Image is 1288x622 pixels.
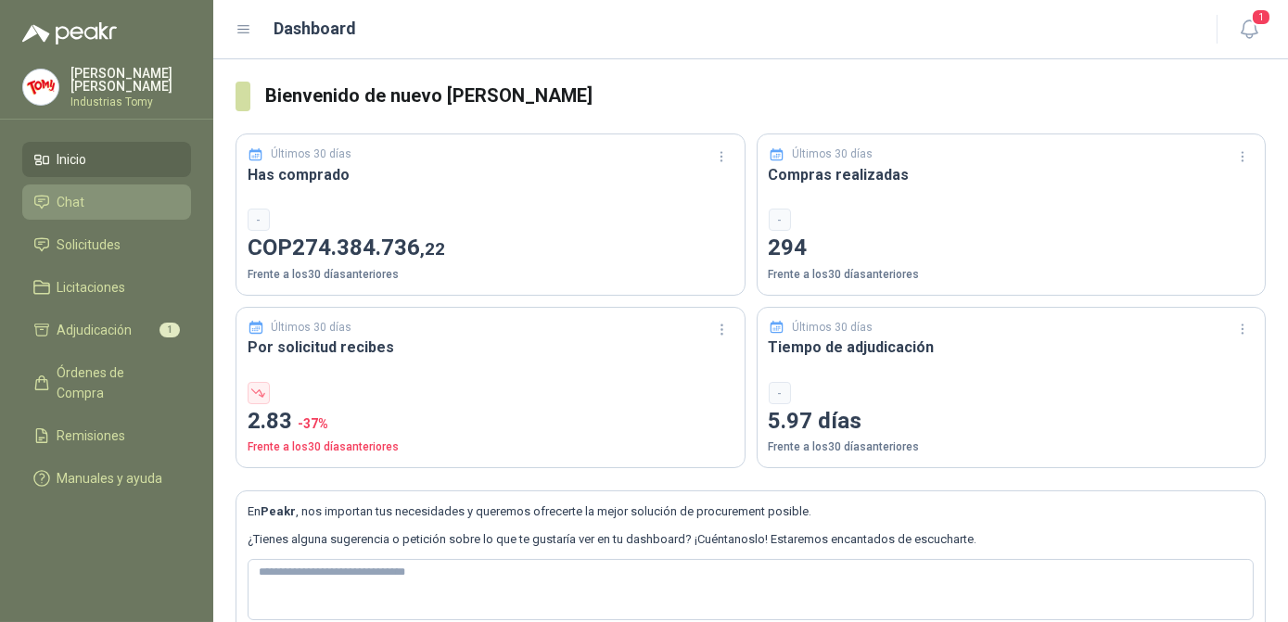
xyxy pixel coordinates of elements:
a: Órdenes de Compra [22,355,191,411]
a: Inicio [22,142,191,177]
h3: Tiempo de adjudicación [769,336,1255,359]
p: En , nos importan tus necesidades y queremos ofrecerte la mejor solución de procurement posible. [248,502,1254,521]
span: Remisiones [57,425,126,446]
span: Solicitudes [57,235,121,255]
p: Últimos 30 días [272,319,352,336]
span: Adjudicación [57,320,133,340]
span: Órdenes de Compra [57,362,173,403]
span: -37 % [298,416,328,431]
div: - [769,209,791,231]
h3: Compras realizadas [769,163,1255,186]
span: 274.384.736 [292,235,445,260]
a: Licitaciones [22,270,191,305]
p: Frente a los 30 días anteriores [769,266,1255,284]
a: Manuales y ayuda [22,461,191,496]
span: ,22 [420,238,445,260]
div: - [769,382,791,404]
span: Inicio [57,149,87,170]
p: Frente a los 30 días anteriores [248,266,733,284]
span: Manuales y ayuda [57,468,163,489]
span: 1 [159,323,180,337]
h1: Dashboard [274,16,357,42]
p: 5.97 días [769,404,1255,439]
h3: Bienvenido de nuevo [PERSON_NAME] [265,82,1266,110]
img: Logo peakr [22,22,117,44]
p: Últimos 30 días [272,146,352,163]
p: Frente a los 30 días anteriores [769,438,1255,456]
span: Chat [57,192,85,212]
button: 1 [1232,13,1266,46]
p: COP [248,231,733,266]
h3: Por solicitud recibes [248,336,733,359]
p: Industrias Tomy [70,96,191,108]
span: Licitaciones [57,277,126,298]
p: 2.83 [248,404,733,439]
a: Solicitudes [22,227,191,262]
div: - [248,209,270,231]
p: Últimos 30 días [792,319,873,336]
a: Adjudicación1 [22,312,191,348]
a: Remisiones [22,418,191,453]
p: [PERSON_NAME] [PERSON_NAME] [70,67,191,93]
p: ¿Tienes alguna sugerencia o petición sobre lo que te gustaría ver en tu dashboard? ¡Cuéntanoslo! ... [248,530,1254,549]
span: 1 [1251,8,1271,26]
a: Chat [22,184,191,220]
p: Últimos 30 días [792,146,873,163]
b: Peakr [261,504,296,518]
img: Company Logo [23,70,58,105]
h3: Has comprado [248,163,733,186]
p: 294 [769,231,1255,266]
p: Frente a los 30 días anteriores [248,438,733,456]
